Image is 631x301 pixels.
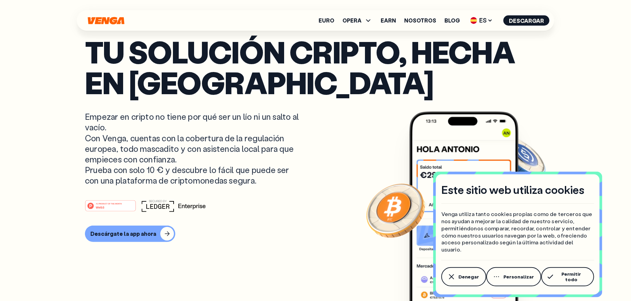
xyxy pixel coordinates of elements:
[96,205,104,209] tspan: Web3
[85,226,175,242] button: Descárgate la app ahora
[498,133,547,183] img: USDC coin
[458,274,479,279] span: Denegar
[444,18,460,23] a: Blog
[541,267,594,286] button: Permitir todo
[381,18,396,23] a: Earn
[85,36,546,98] p: Tu solución cripto, hecha en [GEOGRAPHIC_DATA]
[319,18,334,23] a: Euro
[90,230,156,237] div: Descárgate la app ahora
[365,180,426,241] img: Bitcoin
[503,15,549,26] button: Descargar
[342,18,362,23] span: OPERA
[87,17,125,25] svg: Inicio
[470,17,477,24] img: flag-es
[342,16,372,25] span: OPERA
[85,226,546,242] a: Descárgate la app ahora
[85,204,136,213] a: #1 PRODUCT OF THE MONTHWeb3
[441,183,584,197] h4: Este sitio web utiliza cookies
[85,111,300,186] p: Empezar en cripto no tiene por qué ser un lío ni un salto al vacío. Con Venga, cuentas con la cob...
[468,15,495,26] span: ES
[503,274,534,279] span: Personalizar
[441,267,486,286] button: Denegar
[404,18,436,23] a: Nosotros
[96,202,122,204] tspan: #1 PRODUCT OF THE MONTH
[556,271,587,282] span: Permitir todo
[441,211,594,253] p: Venga utiliza tanto cookies propias como de terceros que nos ayudan a mejorar la calidad de nuest...
[486,267,541,286] button: Personalizar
